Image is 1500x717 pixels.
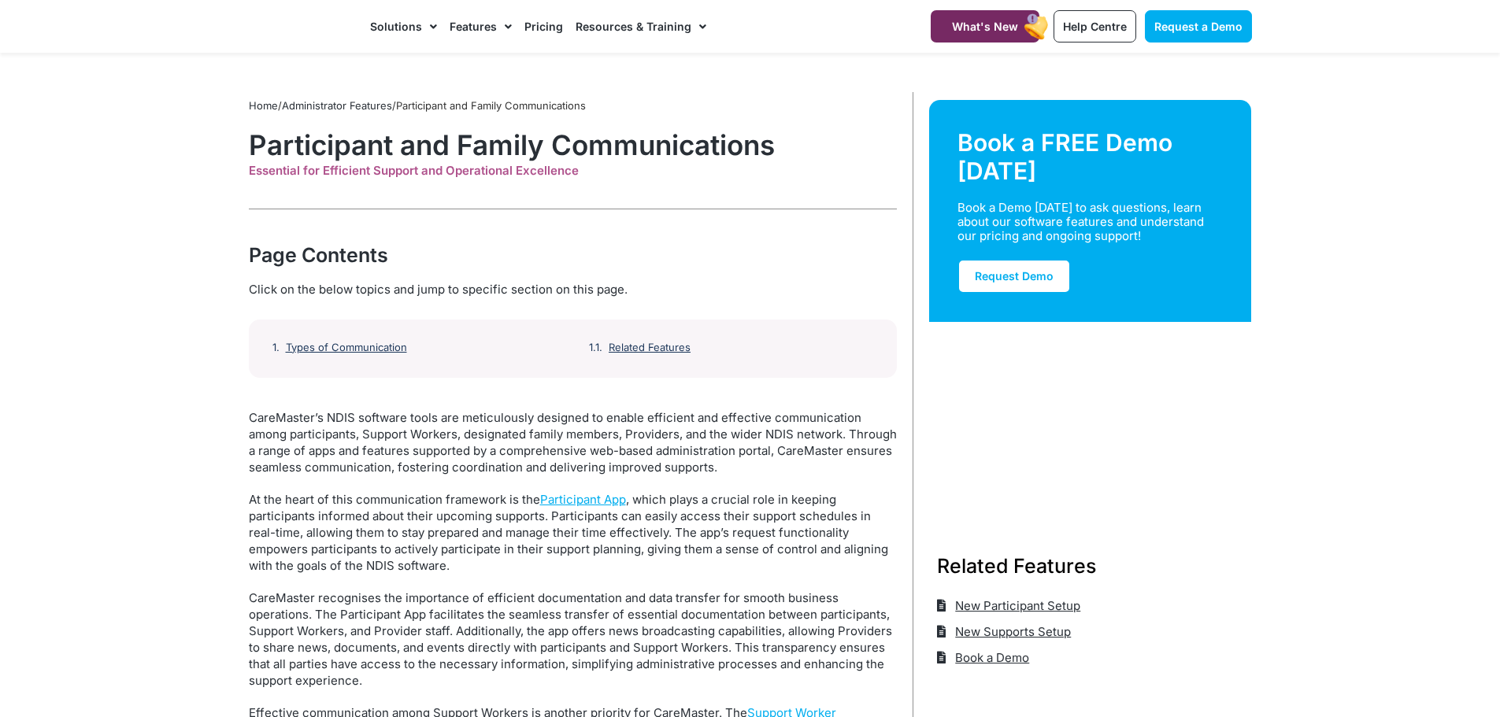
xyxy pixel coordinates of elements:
[1154,20,1243,33] span: Request a Demo
[609,342,691,354] a: Related Features
[929,322,1252,514] img: Support Worker and NDIS Participant out for a coffee.
[931,10,1039,43] a: What's New
[937,645,1030,671] a: Book a Demo
[249,281,897,298] div: Click on the below topics and jump to specific section on this page.
[951,593,1080,619] span: New Participant Setup
[1054,10,1136,43] a: Help Centre
[282,99,392,112] a: Administrator Features
[249,164,897,178] div: Essential for Efficient Support and Operational Excellence
[937,593,1081,619] a: New Participant Setup
[952,20,1018,33] span: What's New
[249,15,355,39] img: CareMaster Logo
[975,269,1054,283] span: Request Demo
[951,645,1029,671] span: Book a Demo
[249,128,897,161] h1: Participant and Family Communications
[249,99,586,112] span: / /
[249,589,897,689] p: CareMaster recognises the importance of efficient documentation and data transfer for smooth busi...
[951,619,1071,645] span: New Supports Setup
[937,619,1072,645] a: New Supports Setup
[937,552,1244,580] h3: Related Features
[1063,20,1127,33] span: Help Centre
[957,259,1071,294] a: Request Demo
[249,99,278,112] a: Home
[249,241,897,269] div: Page Contents
[249,491,897,574] p: At the heart of this communication framework is the , which plays a crucial role in keeping parti...
[396,99,586,112] span: Participant and Family Communications
[1145,10,1252,43] a: Request a Demo
[540,492,626,507] a: Participant App
[957,128,1224,185] div: Book a FREE Demo [DATE]
[286,342,407,354] a: Types of Communication
[249,409,897,475] p: CareMaster’s NDIS software tools are meticulously designed to enable efficient and effective comm...
[957,201,1205,243] div: Book a Demo [DATE] to ask questions, learn about our software features and understand our pricing...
